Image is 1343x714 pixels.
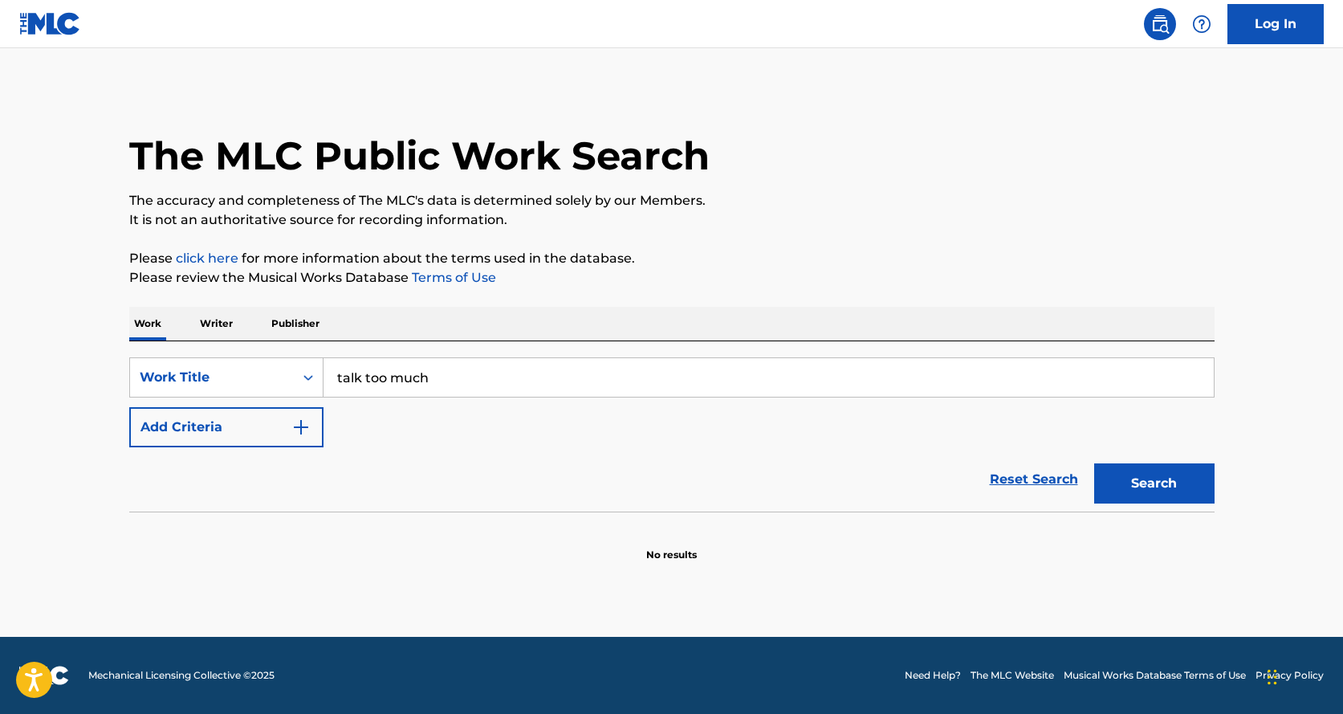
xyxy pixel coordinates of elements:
[982,462,1086,497] a: Reset Search
[140,368,284,387] div: Work Title
[1192,14,1211,34] img: help
[19,12,81,35] img: MLC Logo
[195,307,238,341] p: Writer
[291,418,311,437] img: 9d2ae6d4665cec9f34b9.svg
[905,668,961,683] a: Need Help?
[1094,463,1215,504] button: Search
[409,270,496,285] a: Terms of Use
[129,307,166,341] p: Work
[267,307,324,341] p: Publisher
[88,668,275,683] span: Mechanical Licensing Collective © 2025
[646,528,697,562] p: No results
[129,132,710,180] h1: The MLC Public Work Search
[129,249,1215,268] p: Please for more information about the terms used in the database.
[1064,668,1246,683] a: Musical Works Database Terms of Use
[1144,8,1176,40] a: Public Search
[129,357,1215,512] form: Search Form
[1227,4,1324,44] a: Log In
[129,268,1215,288] p: Please review the Musical Works Database
[129,191,1215,210] p: The accuracy and completeness of The MLC's data is determined solely by our Members.
[1186,8,1218,40] div: Help
[129,407,324,447] button: Add Criteria
[176,251,238,266] a: click here
[1263,637,1343,714] iframe: Chat Widget
[1268,653,1277,701] div: Drag
[1256,668,1324,683] a: Privacy Policy
[129,210,1215,230] p: It is not an authoritative source for recording information.
[1150,14,1170,34] img: search
[19,666,69,685] img: logo
[971,668,1054,683] a: The MLC Website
